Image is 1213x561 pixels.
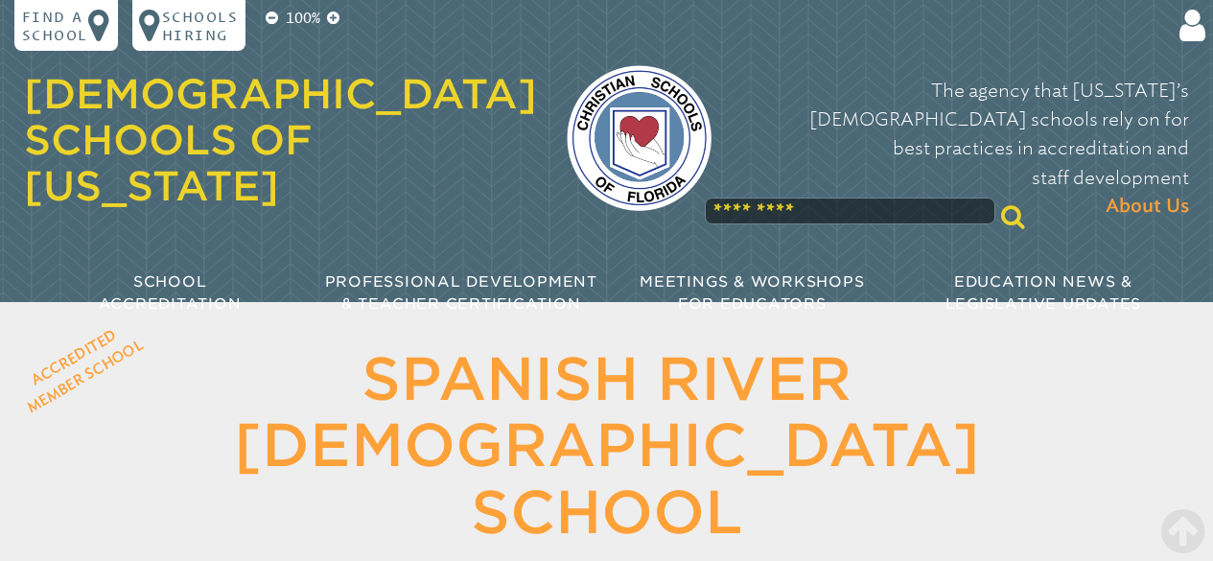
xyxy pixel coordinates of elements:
[24,70,537,210] a: [DEMOGRAPHIC_DATA] Schools of [US_STATE]
[99,272,242,313] span: School Accreditation
[640,272,864,313] span: Meetings & Workshops for Educators
[162,8,239,44] p: Schools Hiring
[741,77,1189,222] p: The agency that [US_STATE]’s [DEMOGRAPHIC_DATA] schools rely on for best practices in accreditati...
[567,65,712,211] img: csf-logo-web-colors.png
[325,272,597,313] span: Professional Development & Teacher Certification
[1106,193,1189,222] span: About Us
[945,272,1141,313] span: Education News & Legislative Updates
[22,8,88,44] p: Find a school
[282,8,324,30] p: 100%
[139,346,1074,547] h1: Spanish River [DEMOGRAPHIC_DATA] School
